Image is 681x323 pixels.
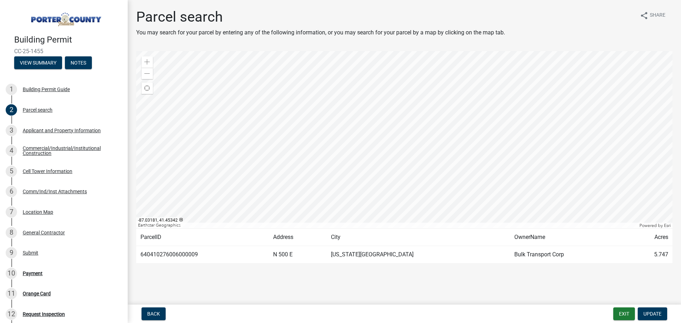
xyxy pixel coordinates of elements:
button: Update [638,307,667,320]
button: Exit [613,307,635,320]
div: Cell Tower Information [23,169,72,174]
td: OwnerName [510,229,627,246]
td: Address [269,229,327,246]
div: Orange Card [23,291,51,296]
div: 8 [6,227,17,238]
div: 9 [6,247,17,258]
td: 5.747 [627,246,672,263]
div: Applicant and Property Information [23,128,101,133]
td: [US_STATE][GEOGRAPHIC_DATA] [327,246,510,263]
div: 1 [6,84,17,95]
div: 6 [6,186,17,197]
div: Request Inspection [23,312,65,317]
div: 7 [6,206,17,218]
div: Zoom in [142,56,153,68]
div: 2 [6,104,17,116]
div: Payment [23,271,43,276]
span: Share [650,11,665,20]
div: Earthstar Geographics [136,223,638,228]
td: Acres [627,229,672,246]
p: You may search for your parcel by entering any of the following information, or you may search fo... [136,28,505,37]
h1: Parcel search [136,9,505,26]
div: Building Permit Guide [23,87,70,92]
img: Porter County, Indiana [14,7,116,27]
td: City [327,229,510,246]
div: 5 [6,166,17,177]
div: Find my location [142,83,153,94]
div: 12 [6,308,17,320]
div: Comm/Ind/Inst Attachments [23,189,87,194]
wm-modal-confirm: Summary [14,60,62,66]
button: View Summary [14,56,62,69]
a: Esri [664,223,671,228]
div: Location Map [23,210,53,215]
div: Parcel search [23,107,52,112]
div: Commercial/Industrial/Institutional Construction [23,146,116,156]
div: 11 [6,288,17,299]
div: 3 [6,125,17,136]
button: Notes [65,56,92,69]
wm-modal-confirm: Notes [65,60,92,66]
td: 640410276006000009 [136,246,269,263]
i: share [640,11,648,20]
span: Back [147,311,160,317]
td: ParcelID [136,229,269,246]
button: Back [142,307,166,320]
td: N 500 E [269,246,327,263]
button: shareShare [634,9,671,22]
div: 4 [6,145,17,156]
span: CC-25-1455 [14,48,113,55]
div: General Contractor [23,230,65,235]
h4: Building Permit [14,35,122,45]
td: Bulk Transport Corp [510,246,627,263]
div: 10 [6,268,17,279]
div: Zoom out [142,68,153,79]
span: Update [643,311,661,317]
div: Powered by [638,223,672,228]
div: Submit [23,250,38,255]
